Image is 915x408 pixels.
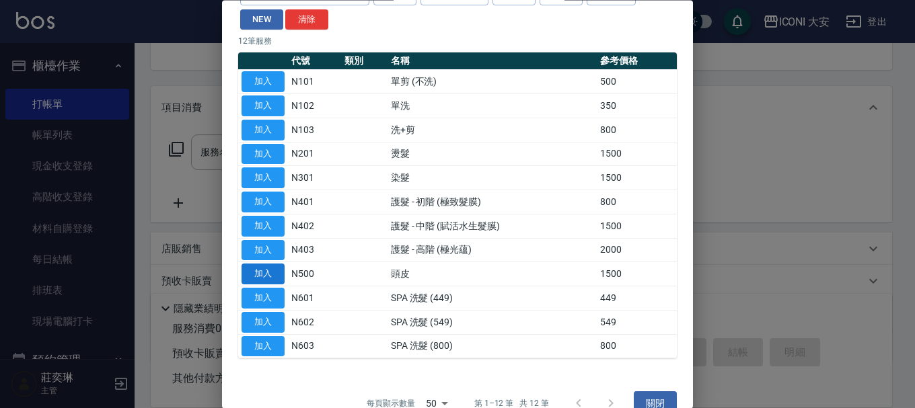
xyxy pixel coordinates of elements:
td: N102 [288,94,341,118]
th: 參考價格 [597,53,677,71]
td: 1500 [597,142,677,167]
td: N101 [288,70,341,94]
td: 洗+剪 [388,118,597,142]
td: N500 [288,262,341,286]
td: 燙髮 [388,142,597,167]
button: 加入 [242,96,285,117]
td: 500 [597,70,677,94]
td: SPA 洗髮 (549) [388,311,597,335]
td: N602 [288,311,341,335]
td: N103 [288,118,341,142]
button: 清除 [285,9,328,30]
button: 加入 [242,192,285,213]
p: 12 筆服務 [238,36,677,48]
td: 頭皮 [388,262,597,286]
td: 800 [597,335,677,359]
button: 加入 [242,264,285,285]
button: 加入 [242,312,285,333]
td: 2000 [597,239,677,263]
td: N401 [288,190,341,214]
td: SPA 洗髮 (800) [388,335,597,359]
td: 800 [597,190,677,214]
button: 加入 [242,168,285,189]
button: 加入 [242,120,285,140]
th: 名稱 [388,53,597,71]
td: N603 [288,335,341,359]
td: 護髮 - 初階 (極致髮膜) [388,190,597,214]
button: 加入 [242,336,285,357]
button: 加入 [242,72,285,93]
td: SPA 洗髮 (449) [388,286,597,311]
td: N402 [288,214,341,239]
th: 類別 [341,53,388,71]
td: 單剪 (不洗) [388,70,597,94]
button: NEW [240,9,283,30]
td: 350 [597,94,677,118]
td: 800 [597,118,677,142]
td: N201 [288,142,341,167]
button: 加入 [242,216,285,237]
td: 單洗 [388,94,597,118]
td: 1500 [597,166,677,190]
td: 449 [597,286,677,311]
td: 1500 [597,262,677,286]
button: 加入 [242,288,285,309]
td: 護髮 - 高階 (極光蘊) [388,239,597,263]
td: N403 [288,239,341,263]
td: 護髮 - 中階 (賦活水生髮膜) [388,214,597,239]
td: 1500 [597,214,677,239]
td: N301 [288,166,341,190]
td: 549 [597,311,677,335]
button: 加入 [242,240,285,261]
th: 代號 [288,53,341,71]
button: 加入 [242,144,285,165]
td: 染髮 [388,166,597,190]
td: N601 [288,286,341,311]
